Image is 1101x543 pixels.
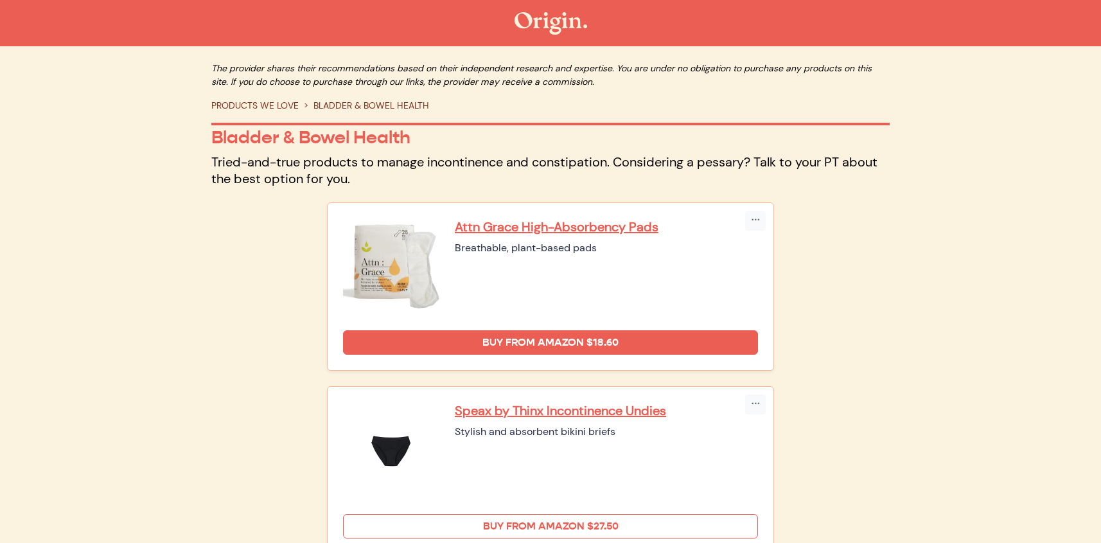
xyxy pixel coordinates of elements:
[299,99,429,112] li: BLADDER & BOWEL HEALTH
[343,218,439,315] img: Attn Grace High-Absorbency Pads
[343,514,758,539] a: Buy from Amazon $27.50
[343,330,758,355] a: Buy from Amazon $18.60
[455,240,758,256] div: Breathable, plant-based pads
[211,62,890,89] p: The provider shares their recommendations based on their independent research and expertise. You ...
[211,100,299,111] a: PRODUCTS WE LOVE
[455,424,758,440] div: Stylish and absorbent bikini briefs
[515,12,587,35] img: The Origin Shop
[211,154,890,187] p: Tried-and-true products to manage incontinence and constipation. Considering a pessary? Talk to y...
[211,127,890,148] p: Bladder & Bowel Health
[343,402,439,499] img: Speax by Thinx Incontinence Undies
[455,402,758,419] a: Speax by Thinx Incontinence Undies
[455,218,758,235] a: Attn Grace High-Absorbency Pads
